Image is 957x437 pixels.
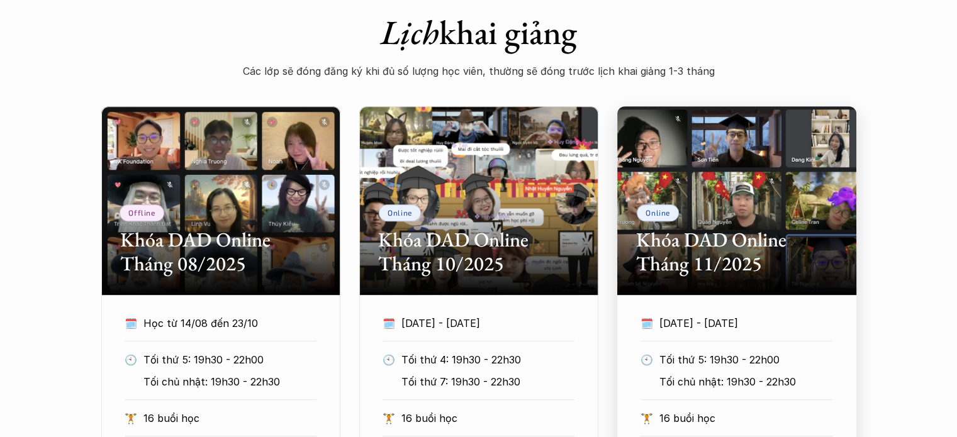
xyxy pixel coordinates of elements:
p: 16 buổi học [401,409,574,428]
p: 🕙 [383,350,395,369]
p: 🕙 [641,350,653,369]
p: Các lớp sẽ đóng đăng ký khi đủ số lượng học viên, thường sẽ đóng trước lịch khai giảng 1-3 tháng [227,62,730,80]
p: 🏋️ [125,409,137,428]
p: 🏋️ [383,409,395,428]
p: 🗓️ [383,314,395,333]
p: 16 buổi học [143,409,316,428]
p: 🏋️ [641,409,653,428]
p: 🕙 [125,350,137,369]
p: Online [388,208,412,217]
p: [DATE] - [DATE] [659,314,809,333]
p: Tối chủ nhật: 19h30 - 22h30 [143,372,316,391]
p: Online [646,208,670,217]
h2: Khóa DAD Online Tháng 08/2025 [120,228,322,276]
h2: Khóa DAD Online Tháng 11/2025 [636,228,837,276]
p: Tối thứ 5: 19h30 - 22h00 [143,350,316,369]
p: Tối thứ 5: 19h30 - 22h00 [659,350,832,369]
p: 🗓️ [641,314,653,333]
p: Tối thứ 4: 19h30 - 22h30 [401,350,574,369]
p: Tối thứ 7: 19h30 - 22h30 [401,372,574,391]
p: 🗓️ [125,314,137,333]
p: Học từ 14/08 đến 23/10 [143,314,293,333]
em: Lịch [381,10,439,54]
p: Tối chủ nhật: 19h30 - 22h30 [659,372,832,391]
p: 16 buổi học [659,409,832,428]
h2: Khóa DAD Online Tháng 10/2025 [378,228,579,276]
p: Offline [128,208,155,217]
p: [DATE] - [DATE] [401,314,551,333]
h1: khai giảng [227,12,730,53]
